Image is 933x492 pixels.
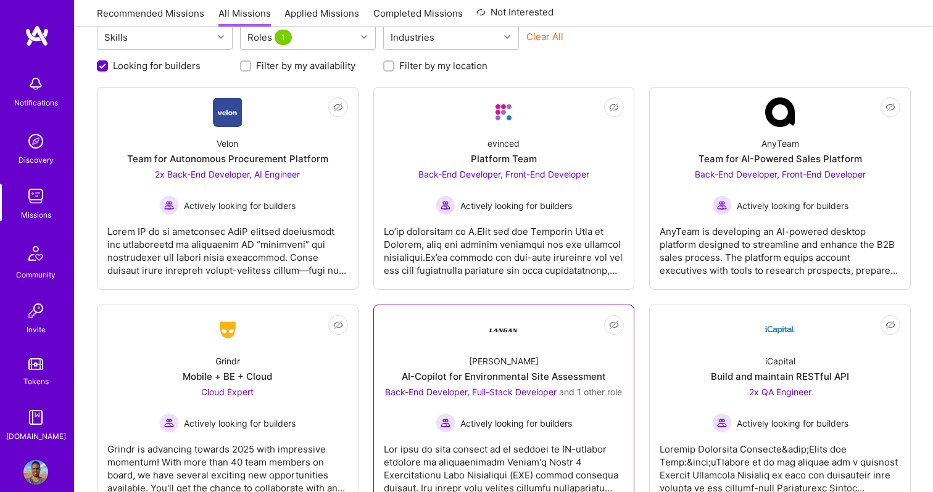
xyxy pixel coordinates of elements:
[489,315,518,345] img: Company Logo
[885,320,895,330] i: icon EyeClosed
[765,97,795,127] img: Company Logo
[213,97,242,127] img: Company Logo
[6,430,66,443] div: [DOMAIN_NAME]
[213,319,243,341] img: Company Logo
[737,199,848,212] span: Actively looking for builders
[218,34,224,40] i: icon Chevron
[436,195,455,215] img: Actively looking for builders
[489,97,518,127] img: Company Logo
[21,208,51,221] div: Missions
[16,268,56,281] div: Community
[737,417,848,430] span: Actively looking for builders
[526,30,563,43] button: Clear All
[159,195,179,215] img: Actively looking for builders
[244,28,297,46] div: Roles
[19,154,54,166] div: Discovery
[275,30,292,45] span: 1
[749,387,811,397] span: 2x QA Engineer
[418,169,589,179] span: Back-End Developer, Front-End Developer
[184,199,296,212] span: Actively looking for builders
[201,387,254,397] span: Cloud Expert
[436,413,455,433] img: Actively looking for builders
[712,195,732,215] img: Actively looking for builders
[256,59,355,72] label: Filter by my availability
[711,370,849,383] div: Build and maintain RESTful API
[333,102,343,112] i: icon EyeClosed
[159,413,179,433] img: Actively looking for builders
[373,7,463,27] a: Completed Missions
[215,355,240,367] div: Grindr
[885,102,895,112] i: icon EyeClosed
[14,96,58,109] div: Notifications
[23,298,48,323] img: Invite
[695,169,866,179] span: Back-End Developer, Front-End Developer
[660,215,900,277] div: AnyTeam is developing an AI-powered desktop platform designed to streamline and enhance the B2B s...
[460,417,572,430] span: Actively looking for builders
[107,215,348,277] div: Lorem IP do si ametconsec AdiP elitsed doeiusmodt inc utlaboreetd ma aliquaenim AD “minimveni” qu...
[399,59,487,72] label: Filter by my location
[23,72,48,96] img: bell
[712,413,732,433] img: Actively looking for builders
[333,320,343,330] i: icon EyeClosed
[218,7,271,27] a: All Missions
[217,137,238,150] div: Velon
[559,387,622,397] span: and 1 other role
[761,137,799,150] div: AnyTeam
[609,320,619,330] i: icon EyeClosed
[699,152,862,165] div: Team for AI-Powered Sales Platform
[23,129,48,154] img: discovery
[23,375,49,388] div: Tokens
[27,323,46,336] div: Invite
[609,102,619,112] i: icon EyeClosed
[384,97,624,279] a: Company LogoevincedPlatform TeamBack-End Developer, Front-End Developer Actively looking for buil...
[113,59,201,72] label: Looking for builders
[284,7,359,27] a: Applied Missions
[184,417,296,430] span: Actively looking for builders
[101,28,131,46] div: Skills
[469,355,539,367] div: [PERSON_NAME]
[23,184,48,208] img: teamwork
[460,199,572,212] span: Actively looking for builders
[487,137,520,150] div: evinced
[476,5,554,27] a: Not Interested
[384,215,624,277] div: Lo’ip dolorsitam co A.Elit sed doe Temporin Utla et Dolorem, aliq eni adminim veniamqui nos exe u...
[23,405,48,430] img: guide book
[25,25,49,47] img: logo
[388,28,437,46] div: Industries
[127,152,328,165] div: Team for Autonomous Procurement Platform
[385,387,557,397] span: Back-End Developer, Full-Stack Developer
[20,460,51,485] a: User Avatar
[765,315,795,345] img: Company Logo
[471,152,537,165] div: Platform Team
[107,97,348,279] a: Company LogoVelonTeam for Autonomous Procurement Platform2x Back-End Developer, AI Engineer Activ...
[361,34,367,40] i: icon Chevron
[23,460,48,485] img: User Avatar
[155,169,300,179] span: 2x Back-End Developer, AI Engineer
[402,370,606,383] div: AI-Copilot for Environmental Site Assessment
[97,7,204,27] a: Recommended Missions
[660,97,900,279] a: Company LogoAnyTeamTeam for AI-Powered Sales PlatformBack-End Developer, Front-End Developer Acti...
[504,34,510,40] i: icon Chevron
[28,358,43,370] img: tokens
[765,355,795,367] div: iCapital
[183,370,272,383] div: Mobile + BE + Cloud
[21,239,51,268] img: Community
